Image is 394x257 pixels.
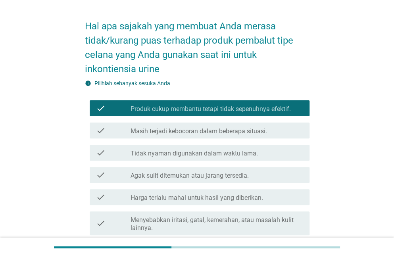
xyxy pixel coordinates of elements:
label: Agak sulit ditemukan atau jarang tersedia. [131,172,249,180]
label: Menyebabkan iritasi, gatal, kemerahan, atau masalah kulit lainnya. [131,216,303,232]
i: check [96,148,106,157]
i: info [85,80,91,86]
i: check [96,126,106,135]
label: Masih terjadi kebocoran dalam beberapa situasi. [131,127,267,135]
label: Produk cukup membantu tetapi tidak sepenuhnya efektif. [131,105,291,113]
i: check [96,104,106,113]
i: check [96,192,106,202]
label: Pilihlah sebanyak sesuka Anda [94,80,170,86]
i: check [96,215,106,232]
i: check [96,170,106,180]
label: Harga terlalu mahal untuk hasil yang diberikan. [131,194,263,202]
h2: Hal apa sajakah yang membuat Anda merasa tidak/kurang puas terhadap produk pembalut tipe celana y... [85,11,309,76]
label: Tidak nyaman digunakan dalam waktu lama. [131,150,258,157]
